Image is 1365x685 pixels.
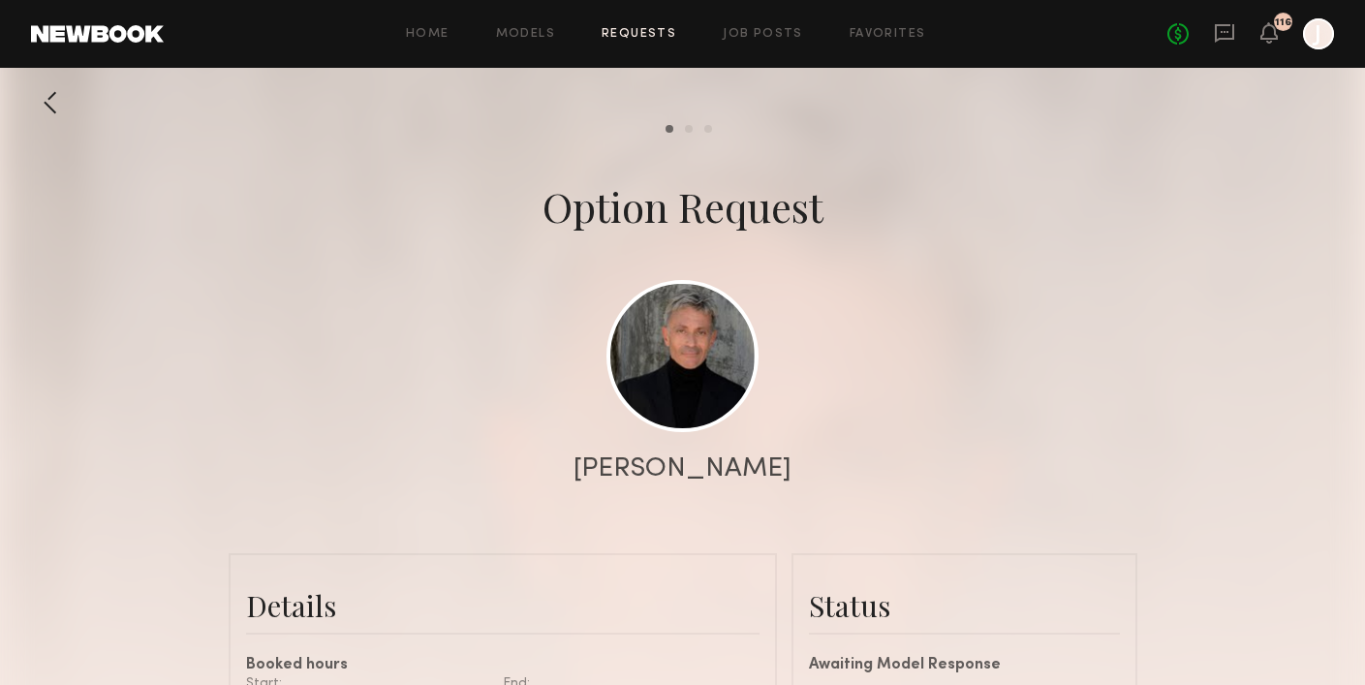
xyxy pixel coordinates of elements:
[1303,18,1334,49] a: J
[809,658,1120,673] div: Awaiting Model Response
[1275,17,1291,28] div: 116
[574,455,791,483] div: [PERSON_NAME]
[850,28,926,41] a: Favorites
[496,28,555,41] a: Models
[246,658,760,673] div: Booked hours
[809,586,1120,625] div: Status
[543,179,823,234] div: Option Request
[246,586,760,625] div: Details
[406,28,450,41] a: Home
[602,28,676,41] a: Requests
[723,28,803,41] a: Job Posts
